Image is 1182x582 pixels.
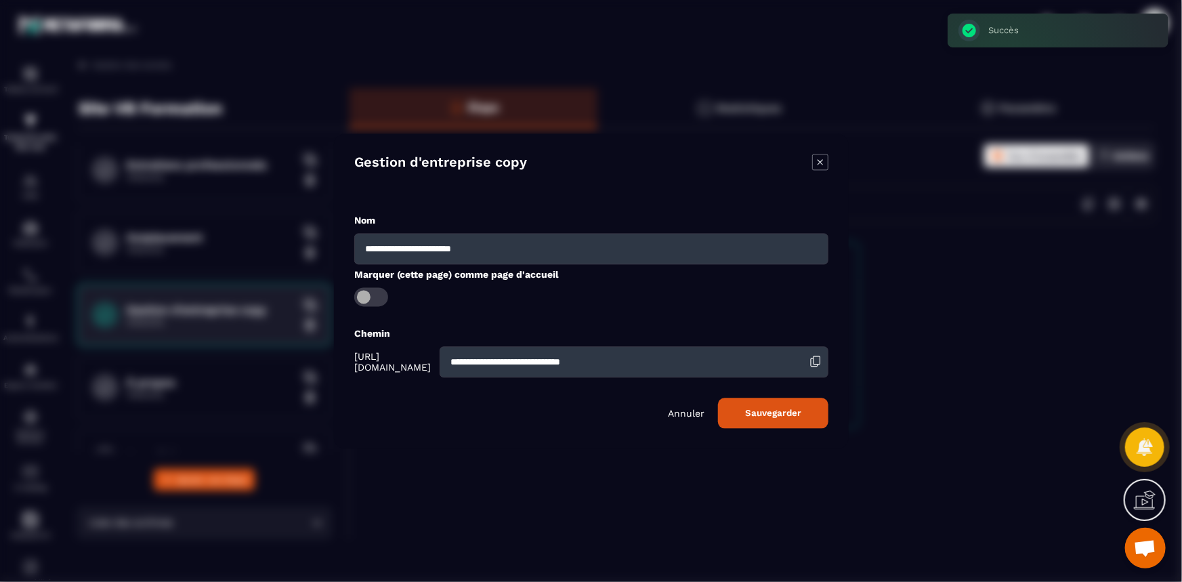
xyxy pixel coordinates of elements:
[668,408,704,419] p: Annuler
[354,154,527,173] h4: Gestion d'entreprise copy
[1125,528,1166,568] div: Ouvrir le chat
[354,328,390,339] label: Chemin
[354,269,559,280] label: Marquer (cette page) comme page d'accueil
[354,215,375,226] label: Nom
[718,398,828,428] button: Sauvegarder
[354,351,436,373] span: [URL][DOMAIN_NAME]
